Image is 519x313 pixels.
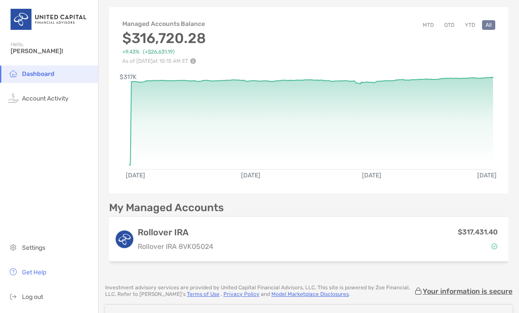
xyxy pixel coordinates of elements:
img: logo account [116,230,133,248]
h4: Managed Accounts Balance [122,20,206,28]
button: QTD [441,20,458,30]
span: Account Activity [22,95,69,102]
a: Terms of Use [187,291,219,297]
p: $317,431.40 [458,227,498,237]
p: As of [DATE] at 10:15 AM ET [122,58,206,64]
text: [DATE] [477,172,497,179]
img: get-help icon [8,266,18,277]
span: Dashboard [22,70,55,78]
text: [DATE] [126,172,145,179]
p: Investment advisory services are provided by United Capital Financial Advisors, LLC . This site i... [105,284,414,298]
text: $317K [120,73,137,81]
span: Get Help [22,269,46,276]
span: +9.43% [122,49,139,55]
img: Account Status icon [491,243,497,249]
button: All [482,20,495,30]
img: settings icon [8,242,18,252]
span: Settings [22,244,45,252]
p: My Managed Accounts [109,202,224,213]
button: MTD [419,20,437,30]
a: Model Marketplace Disclosures [271,291,349,297]
img: household icon [8,68,18,79]
img: activity icon [8,93,18,103]
text: [DATE] [241,172,260,179]
span: [PERSON_NAME]! [11,47,93,55]
text: [DATE] [362,172,381,179]
h3: $316,720.28 [122,30,206,47]
span: ( +$26,631.19 ) [143,49,175,55]
img: Performance Info [190,58,196,64]
button: YTD [461,20,479,30]
img: logout icon [8,291,18,302]
a: Privacy Policy [223,291,259,297]
p: Your information is secure [423,287,512,295]
h3: Rollover IRA [138,227,213,237]
p: Rollover IRA 8VK05024 [138,241,213,252]
img: United Capital Logo [11,4,88,35]
span: Log out [22,293,43,301]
